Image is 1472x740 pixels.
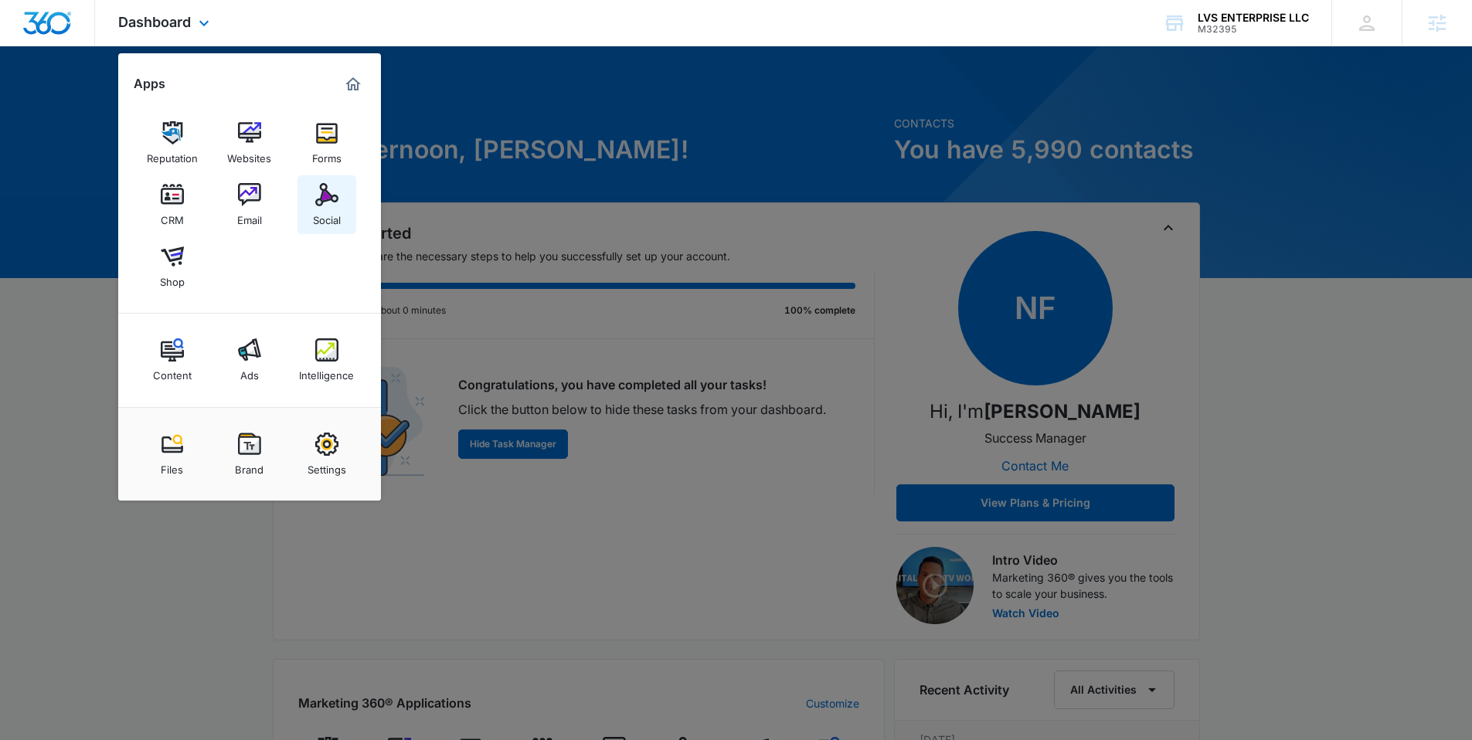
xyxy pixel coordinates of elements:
a: Reputation [143,114,202,172]
div: Forms [312,144,342,165]
div: Reputation [147,144,198,165]
a: Intelligence [297,331,356,389]
span: Dashboard [118,14,191,30]
a: Shop [143,237,202,296]
a: Brand [220,425,279,484]
a: Files [143,425,202,484]
a: Social [297,175,356,234]
div: Social [313,206,341,226]
a: CRM [143,175,202,234]
div: CRM [161,206,184,226]
a: Content [143,331,202,389]
h2: Apps [134,76,165,91]
div: Email [237,206,262,226]
div: account name [1198,12,1309,24]
a: Forms [297,114,356,172]
a: Settings [297,425,356,484]
a: Ads [220,331,279,389]
div: Intelligence [299,362,354,382]
div: Websites [227,144,271,165]
a: Marketing 360® Dashboard [341,72,365,97]
div: Settings [308,456,346,476]
div: Ads [240,362,259,382]
div: Brand [235,456,263,476]
div: Content [153,362,192,382]
div: Shop [160,268,185,288]
div: Files [161,456,183,476]
div: account id [1198,24,1309,35]
a: Websites [220,114,279,172]
a: Email [220,175,279,234]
